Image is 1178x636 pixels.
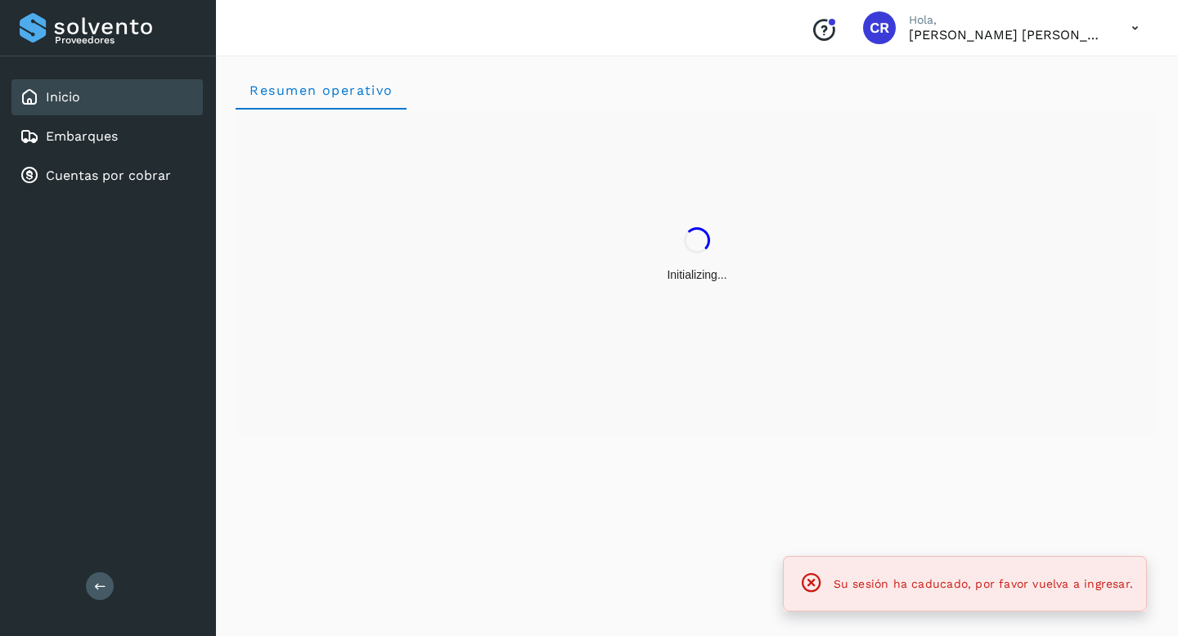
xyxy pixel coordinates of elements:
[909,27,1105,43] p: CARLOS RODOLFO BELLI PEDRAZA
[55,34,196,46] p: Proveedores
[11,119,203,155] div: Embarques
[11,158,203,194] div: Cuentas por cobrar
[249,83,393,98] span: Resumen operativo
[46,89,80,105] a: Inicio
[46,128,118,144] a: Embarques
[909,13,1105,27] p: Hola,
[46,168,171,183] a: Cuentas por cobrar
[834,577,1133,590] span: Su sesión ha caducado, por favor vuelva a ingresar.
[11,79,203,115] div: Inicio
